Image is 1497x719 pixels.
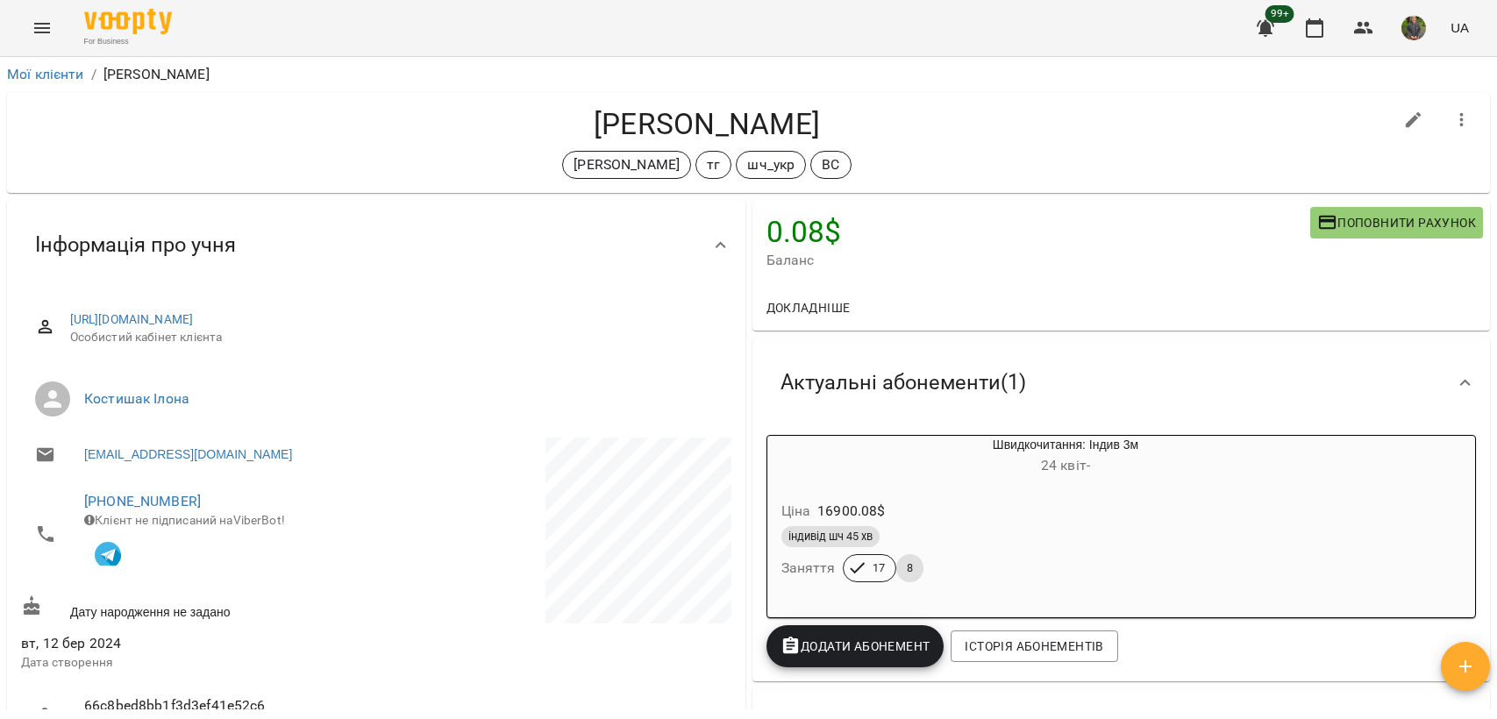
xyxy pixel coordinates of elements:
button: Клієнт підписаний на VooptyBot [84,529,132,576]
div: [PERSON_NAME] [562,151,691,179]
p: ВС [822,154,839,175]
div: Швидкочитання: Індив 3м [767,436,852,478]
img: Voopty Logo [84,9,172,34]
span: Поповнити рахунок [1317,212,1476,233]
span: Клієнт не підписаний на ViberBot! [84,513,285,527]
button: Додати Абонемент [766,625,945,667]
a: [URL][DOMAIN_NAME] [70,312,194,326]
h6: Заняття [781,556,836,580]
span: Особистий кабінет клієнта [70,329,717,346]
h4: [PERSON_NAME] [21,106,1393,142]
span: 8 [896,560,923,576]
span: Додати Абонемент [781,636,930,657]
a: Мої клієнти [7,66,84,82]
nav: breadcrumb [7,64,1490,85]
p: тг [707,154,720,175]
span: 99+ [1265,5,1294,23]
img: 2aca21bda46e2c85bd0f5a74cad084d8.jpg [1401,16,1426,40]
div: Дату народження не задано [18,592,376,624]
img: Telegram [95,542,121,568]
button: Menu [21,7,63,49]
div: ВС [810,151,851,179]
h4: 0.08 $ [766,214,1310,250]
span: Баланс [766,250,1310,271]
h6: Ціна [781,499,811,523]
span: Актуальні абонементи ( 1 ) [781,369,1026,396]
div: тг [695,151,731,179]
div: Швидкочитання: Індив 3м [852,436,1280,478]
span: Інформація про учня [35,231,236,259]
span: 24 квіт - [1041,457,1090,473]
a: [EMAIL_ADDRESS][DOMAIN_NAME] [84,445,292,463]
div: Інформація про учня [7,200,745,290]
button: Докладніше [759,292,858,324]
div: шч_укр [736,151,806,179]
button: Поповнити рахунок [1310,207,1483,238]
a: Костишак Ілона [84,390,189,407]
a: [PHONE_NUMBER] [84,493,201,509]
p: шч_укр [747,154,795,175]
p: 16900.08 $ [817,501,885,522]
span: UA [1451,18,1469,37]
span: Історія абонементів [965,636,1103,657]
span: індивід шч 45 хв [781,529,880,545]
p: [PERSON_NAME] [103,64,210,85]
span: For Business [84,36,172,47]
li: / [91,64,96,85]
button: Історія абонементів [951,630,1117,662]
span: 66c8bed8bb1f3d3ef41e52c6 [84,695,359,716]
span: 17 [862,560,895,576]
span: вт, 12 бер 2024 [21,633,373,654]
span: Докладніше [766,297,851,318]
p: Дата створення [21,654,373,672]
button: Швидкочитання: Індив 3м24 квіт- Ціна16900.08$індивід шч 45 хвЗаняття178 [767,436,1280,603]
div: Актуальні абонементи(1) [752,338,1491,428]
button: UA [1444,11,1476,44]
p: [PERSON_NAME] [574,154,680,175]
